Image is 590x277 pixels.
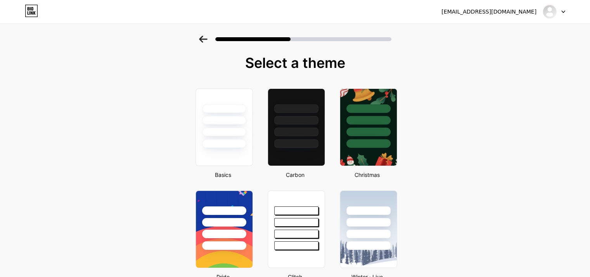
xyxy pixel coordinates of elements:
[542,4,557,19] img: parivahan
[193,171,253,179] div: Basics
[337,171,397,179] div: Christmas
[441,8,536,16] div: [EMAIL_ADDRESS][DOMAIN_NAME]
[192,55,398,71] div: Select a theme
[265,171,325,179] div: Carbon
